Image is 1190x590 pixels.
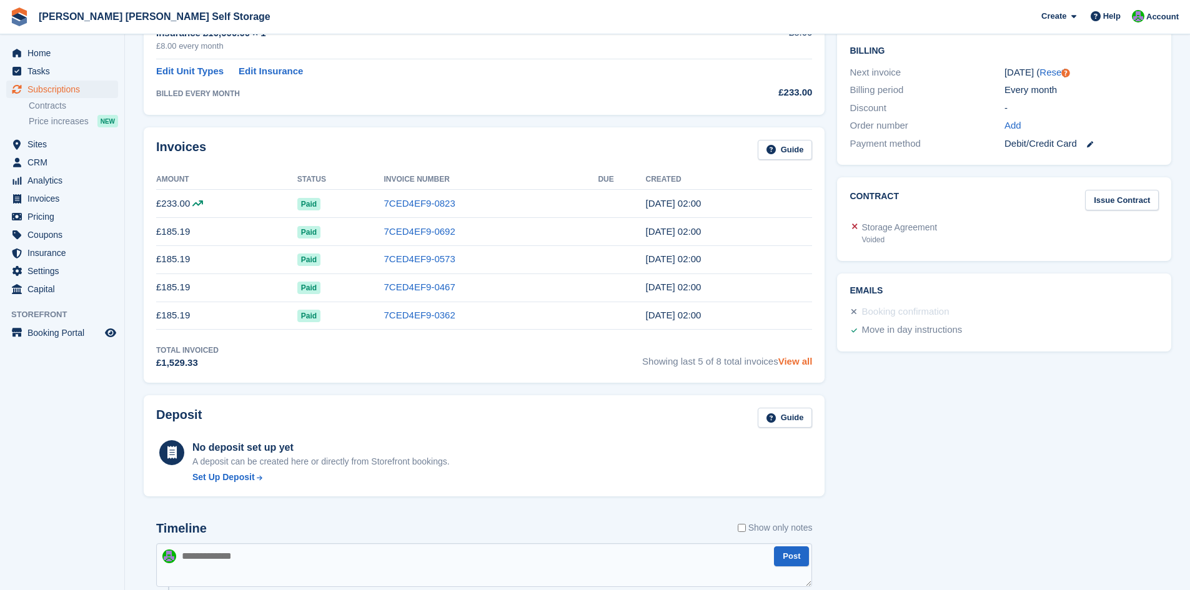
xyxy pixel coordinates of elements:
span: Sites [27,135,102,153]
a: 7CED4EF9-0823 [384,198,455,209]
a: menu [6,154,118,171]
a: Contracts [29,100,118,112]
div: [DATE] ( ) [1004,66,1159,80]
time: 2025-08-08 01:00:07 UTC [645,198,701,209]
h2: Billing [850,44,1159,56]
div: Discount [850,101,1004,116]
h2: Emails [850,286,1159,296]
div: Order number [850,119,1004,133]
img: Tom Spickernell [1132,10,1144,22]
div: Storage Agreement [861,221,937,234]
th: Status [297,170,384,190]
div: - [1004,101,1159,116]
div: Payment method [850,137,1004,151]
span: Paid [297,226,320,238]
div: £8.00 every month [156,40,690,52]
a: menu [6,226,118,243]
span: Create [1041,10,1066,22]
a: menu [6,135,118,153]
span: Paid [297,310,320,322]
div: Debit/Credit Card [1004,137,1159,151]
div: Tooltip anchor [1060,67,1071,79]
div: Next invoice [850,66,1004,80]
a: menu [6,172,118,189]
a: menu [6,62,118,80]
div: Billing period [850,83,1004,97]
input: Show only notes [738,521,746,534]
span: Insurance [27,244,102,262]
td: £185.19 [156,218,297,246]
div: £1,529.33 [156,356,219,370]
a: [PERSON_NAME] [PERSON_NAME] Self Storage [34,6,275,27]
time: 2025-07-08 01:00:53 UTC [645,226,701,237]
span: Price increases [29,116,89,127]
span: Paid [297,282,320,294]
a: menu [6,81,118,98]
a: View all [778,356,813,366]
time: 2025-05-08 01:00:44 UTC [645,282,701,292]
p: A deposit can be created here or directly from Storefront bookings. [192,455,450,468]
a: menu [6,190,118,207]
a: menu [6,324,118,342]
td: £185.19 [156,273,297,302]
span: Paid [297,198,320,210]
a: menu [6,262,118,280]
span: Invoices [27,190,102,207]
span: Booking Portal [27,324,102,342]
span: Storefront [11,308,124,321]
h2: Invoices [156,140,206,160]
a: 7CED4EF9-0362 [384,310,455,320]
td: £233.00 [156,190,297,218]
a: menu [6,208,118,225]
a: Guide [758,140,813,160]
h2: Contract [850,190,899,210]
span: Settings [27,262,102,280]
a: Edit Insurance [239,64,303,79]
a: Price increases NEW [29,114,118,128]
a: Edit Unit Types [156,64,224,79]
div: Set Up Deposit [192,471,255,484]
time: 2025-06-08 01:00:17 UTC [645,253,701,264]
label: Show only notes [738,521,813,534]
td: £8.00 [690,19,813,59]
a: menu [6,280,118,298]
a: menu [6,244,118,262]
h2: Timeline [156,521,207,536]
td: £185.19 [156,302,297,330]
span: Showing last 5 of 8 total invoices [642,345,812,370]
time: 2025-04-08 01:00:55 UTC [645,310,701,320]
span: Account [1146,11,1179,23]
span: Tasks [27,62,102,80]
a: 7CED4EF9-0692 [384,226,455,237]
img: Tom Spickernell [162,549,176,563]
div: Move in day instructions [861,323,962,338]
div: Booking confirmation [861,305,949,320]
a: 7CED4EF9-0467 [384,282,455,292]
a: Add [1004,119,1021,133]
span: Coupons [27,226,102,243]
a: Preview store [103,325,118,340]
button: Post [774,546,809,567]
span: Help [1103,10,1121,22]
a: 7CED4EF9-0573 [384,253,455,264]
a: Issue Contract [1085,190,1159,210]
div: No deposit set up yet [192,440,450,455]
a: Guide [758,408,813,428]
span: CRM [27,154,102,171]
span: Capital [27,280,102,298]
th: Invoice Number [384,170,598,190]
div: Voided [861,234,937,245]
div: Every month [1004,83,1159,97]
th: Created [645,170,812,190]
span: Paid [297,253,320,266]
div: BILLED EVERY MONTH [156,88,690,99]
a: Reset [1039,67,1064,77]
th: Amount [156,170,297,190]
h2: Deposit [156,408,202,428]
img: stora-icon-8386f47178a22dfd0bd8f6a31ec36ba5ce8667c1dd55bd0f319d3a0aa187defe.svg [10,7,29,26]
div: NEW [97,115,118,127]
span: Analytics [27,172,102,189]
span: Pricing [27,208,102,225]
span: Home [27,44,102,62]
a: menu [6,44,118,62]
